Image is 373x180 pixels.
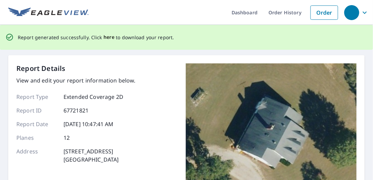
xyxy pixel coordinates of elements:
[64,134,70,142] p: 12
[16,147,57,164] p: Address
[103,33,115,42] button: here
[64,120,114,128] p: [DATE] 10:47:41 AM
[16,134,57,142] p: Planes
[64,93,123,101] p: Extended Coverage 2D
[16,106,57,115] p: Report ID
[64,147,119,164] p: [STREET_ADDRESS] [GEOGRAPHIC_DATA]
[16,93,57,101] p: Report Type
[8,7,89,18] img: EV Logo
[16,120,57,128] p: Report Date
[64,106,88,115] p: 67721821
[310,5,338,20] a: Order
[16,76,136,85] p: View and edit your report information below.
[18,33,174,42] p: Report generated successfully. Click to download your report.
[16,63,66,74] p: Report Details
